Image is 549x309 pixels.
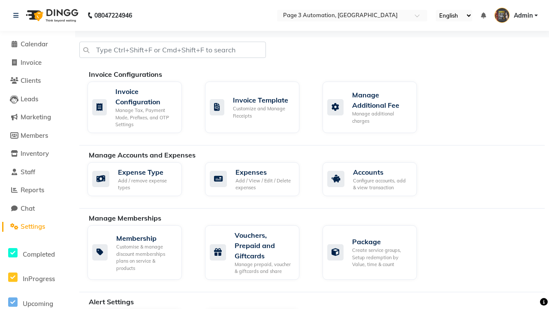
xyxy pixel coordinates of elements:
div: Customize and Manage Receipts [233,105,293,119]
a: Expense TypeAdd / remove expense types [87,162,192,196]
span: InProgress [23,275,55,283]
a: Staff [2,167,73,177]
div: Package [352,236,410,247]
img: logo [22,3,81,27]
div: Membership [116,233,175,243]
a: Calendar [2,39,73,49]
div: Add / View / Edit / Delete expenses [235,177,293,191]
span: Marketing [21,113,51,121]
a: Clients [2,76,73,86]
a: Invoice ConfigurationManage Tax, Payment Mode, Prefixes, and OTP Settings [87,82,192,133]
div: Configure accounts, add & view transaction [353,177,410,191]
span: Chat [21,204,35,212]
div: Customise & manage discount memberships plans on service & products [116,243,175,272]
a: Chat [2,204,73,214]
div: Expense Type [118,167,175,177]
div: Invoice Configuration [115,86,175,107]
a: Reports [2,185,73,195]
a: Marketing [2,112,73,122]
a: Vouchers, Prepaid and GiftcardsManage prepaid, voucher & giftcards and share [205,225,310,280]
a: ExpensesAdd / View / Edit / Delete expenses [205,162,310,196]
div: Accounts [353,167,410,177]
span: Completed [23,250,55,258]
span: Staff [21,168,35,176]
span: Members [21,131,48,139]
span: Settings [21,222,45,230]
span: Inventory [21,149,49,158]
div: Invoice Template [233,95,293,105]
div: Manage prepaid, voucher & giftcards and share [235,261,293,275]
a: Manage Additional FeeManage additional charges [323,82,427,133]
div: Vouchers, Prepaid and Giftcards [235,230,293,261]
span: Admin [514,11,533,20]
img: Admin [495,8,510,23]
div: Expenses [235,167,293,177]
span: Calendar [21,40,48,48]
a: Invoice [2,58,73,68]
div: Add / remove expense types [118,177,175,191]
span: Leads [21,95,38,103]
span: Reports [21,186,44,194]
span: Clients [21,76,41,85]
a: Inventory [2,149,73,159]
b: 08047224946 [94,3,132,27]
div: Create service groups, Setup redemption by Value, time & count [352,247,410,268]
input: Type Ctrl+Shift+F or Cmd+Shift+F to search [79,42,266,58]
span: Upcoming [23,300,53,308]
a: Settings [2,222,73,232]
span: Invoice [21,58,42,67]
a: AccountsConfigure accounts, add & view transaction [323,162,427,196]
div: Manage Additional Fee [352,90,410,110]
a: Leads [2,94,73,104]
a: PackageCreate service groups, Setup redemption by Value, time & count [323,225,427,280]
a: Invoice TemplateCustomize and Manage Receipts [205,82,310,133]
div: Manage Tax, Payment Mode, Prefixes, and OTP Settings [115,107,175,128]
a: Members [2,131,73,141]
a: MembershipCustomise & manage discount memberships plans on service & products [87,225,192,280]
div: Manage additional charges [352,110,410,124]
